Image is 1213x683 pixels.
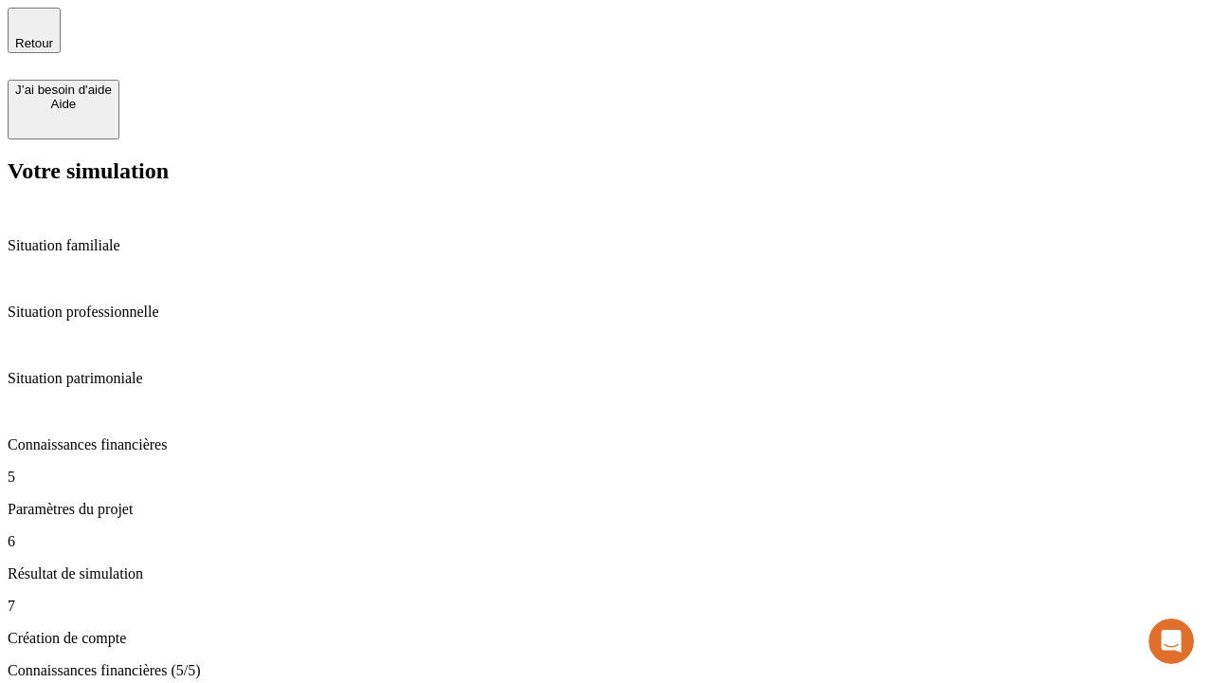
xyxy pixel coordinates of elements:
p: Paramètres du projet [8,501,1205,518]
button: J’ai besoin d'aideAide [8,80,119,139]
iframe: Intercom live chat [1149,618,1194,664]
p: 6 [8,533,1205,550]
div: Aide [15,97,112,111]
div: L’équipe répond généralement dans un délai de quelques minutes. [20,31,466,51]
p: Résultat de simulation [8,565,1205,582]
p: Connaissances financières (5/5) [8,662,1205,679]
p: 5 [8,469,1205,486]
h2: Votre simulation [8,158,1205,184]
button: Retour [8,8,61,53]
p: Situation familiale [8,237,1205,254]
p: Création de compte [8,630,1205,647]
span: Retour [15,36,53,50]
p: Situation patrimoniale [8,370,1205,387]
p: Situation professionnelle [8,304,1205,321]
p: 7 [8,598,1205,615]
p: Connaissances financières [8,436,1205,453]
div: J’ai besoin d'aide [15,83,112,97]
div: Vous avez besoin d’aide ? [20,16,466,31]
div: Ouvrir le Messenger Intercom [8,8,522,60]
